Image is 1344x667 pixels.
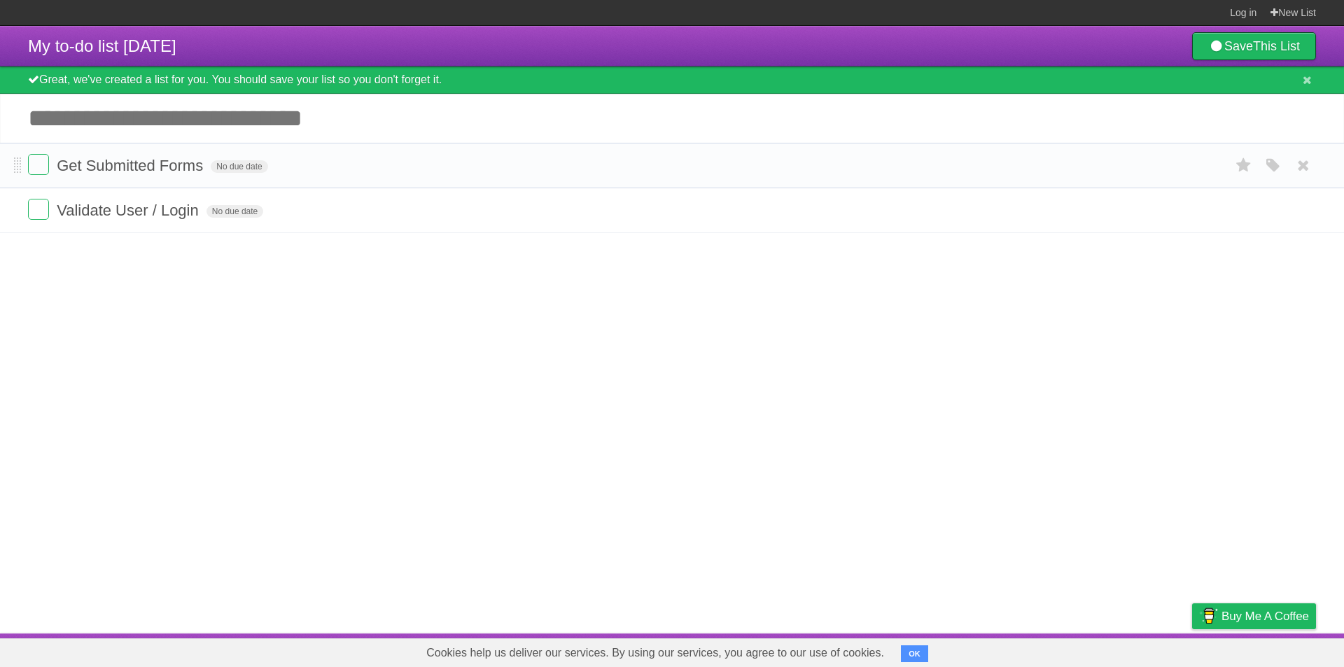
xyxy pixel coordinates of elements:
span: No due date [206,205,263,218]
a: Privacy [1174,637,1210,664]
a: SaveThis List [1192,32,1316,60]
label: Done [28,199,49,220]
span: Cookies help us deliver our services. By using our services, you agree to our use of cookies. [412,639,898,667]
label: Done [28,154,49,175]
a: About [1006,637,1035,664]
img: Buy me a coffee [1199,604,1218,628]
span: Get Submitted Forms [57,157,206,174]
span: Buy me a coffee [1221,604,1309,629]
a: Buy me a coffee [1192,603,1316,629]
span: No due date [211,160,267,173]
label: Star task [1231,154,1257,177]
b: This List [1253,39,1300,53]
a: Developers [1052,637,1109,664]
span: Validate User / Login [57,202,202,219]
button: OK [901,645,928,662]
span: My to-do list [DATE] [28,36,176,55]
a: Suggest a feature [1228,637,1316,664]
a: Terms [1126,637,1157,664]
